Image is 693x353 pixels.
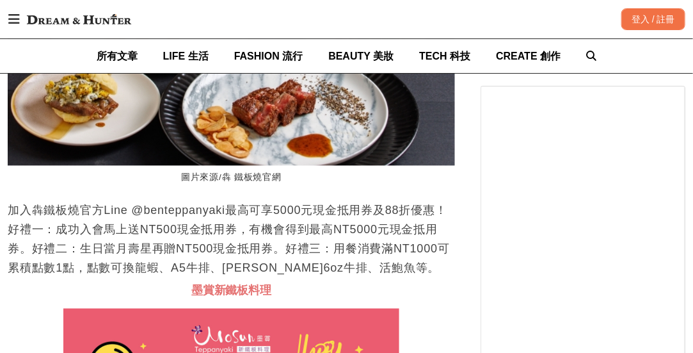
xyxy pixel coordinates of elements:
[234,39,303,73] a: FASHION 流行
[163,51,209,62] span: LIFE 生活
[328,51,394,62] span: BEAUTY 美妝
[621,8,685,30] div: 登入 / 註冊
[419,51,470,62] span: TECH 科技
[496,51,561,62] span: CREATE 創作
[234,51,303,62] span: FASHION 流行
[97,39,138,73] a: 所有文章
[20,8,138,31] img: Dream & Hunter
[8,201,455,277] p: 加入犇鐵板燒官方Line @benteppanyaki最高可享5000元現金抵用券及88折優惠！好禮一：成功入會馬上送NT500現金抵用券，有機會得到最高NT5000元現金抵用券。好禮二：生日當...
[97,51,138,62] span: 所有文章
[328,39,394,73] a: BEAUTY 美妝
[191,284,271,297] span: 墨賞新鐵板料理
[163,39,209,73] a: LIFE 生活
[419,39,470,73] a: TECH 科技
[496,39,561,73] a: CREATE 創作
[8,165,455,190] figcaption: 圖片來源/犇 鐵板燒官網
